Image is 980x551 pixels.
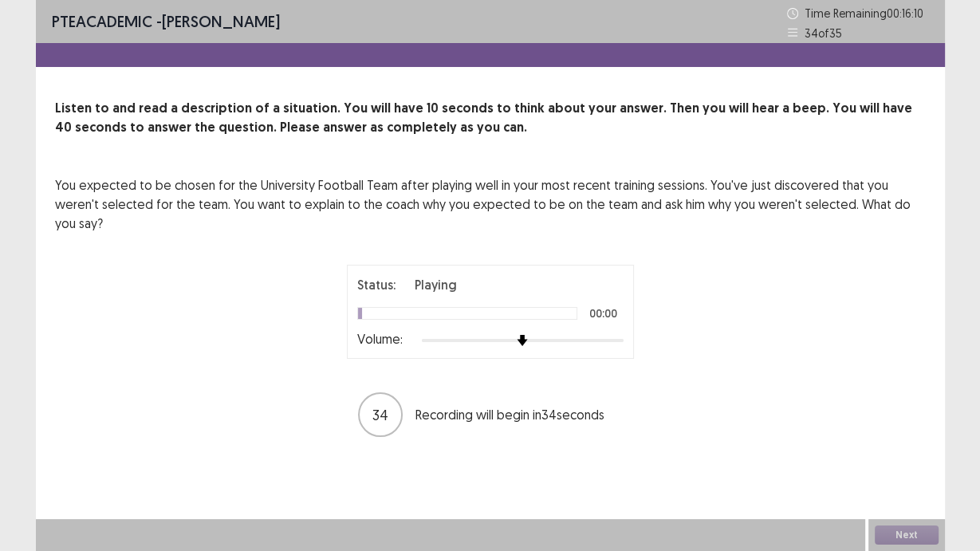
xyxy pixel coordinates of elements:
[415,275,457,294] p: Playing
[415,405,623,424] p: Recording will begin in 34 seconds
[55,175,926,233] p: You expected to be chosen for the University Football Team after playing well in your most recent...
[805,25,842,41] p: 34 of 35
[517,335,528,346] img: arrow-thumb
[52,11,152,31] span: PTE academic
[52,10,280,33] p: - [PERSON_NAME]
[55,99,926,137] p: Listen to and read a description of a situation. You will have 10 seconds to think about your ans...
[372,404,388,426] p: 34
[357,275,396,294] p: Status:
[357,329,403,348] p: Volume:
[805,5,929,22] p: Time Remaining 00 : 16 : 10
[589,308,617,319] p: 00:00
